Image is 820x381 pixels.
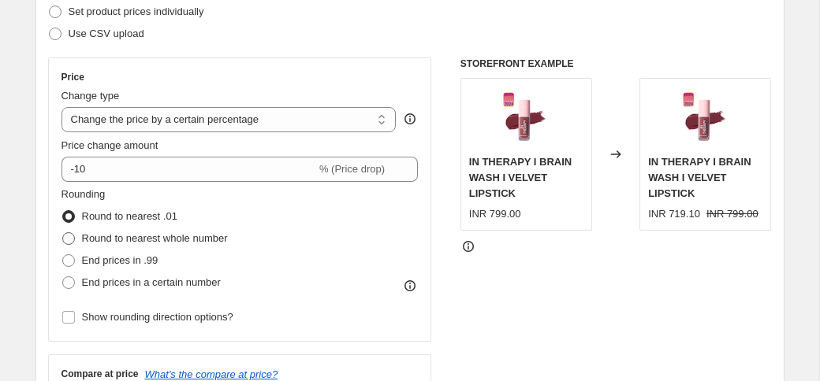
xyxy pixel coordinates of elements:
[706,206,758,222] strike: INR 799.00
[460,57,772,70] h6: STOREFRONT EXAMPLE
[61,188,106,200] span: Rounding
[61,90,120,102] span: Change type
[494,87,557,150] img: BW_e0c0ef82-ad72-417b-a4a3-81196e075b4a_80x.jpg
[674,87,737,150] img: BW_e0c0ef82-ad72-417b-a4a3-81196e075b4a_80x.jpg
[61,71,84,83] h3: Price
[61,368,139,380] h3: Compare at price
[82,254,158,266] span: End prices in .99
[82,232,228,244] span: Round to nearest whole number
[145,368,278,380] button: What's the compare at price?
[648,156,751,199] span: IN THERAPY I BRAIN WASH I VELVET LIPSTICK
[61,139,158,151] span: Price change amount
[69,28,144,39] span: Use CSV upload
[82,210,177,222] span: Round to nearest .01
[82,276,221,288] span: End prices in a certain number
[469,156,572,199] span: IN THERAPY I BRAIN WASH I VELVET LIPSTICK
[319,163,385,175] span: % (Price drop)
[69,6,204,17] span: Set product prices individually
[648,206,700,222] div: INR 719.10
[61,157,316,182] input: -15
[82,311,233,323] span: Show rounding direction options?
[469,206,521,222] div: INR 799.00
[402,111,418,127] div: help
